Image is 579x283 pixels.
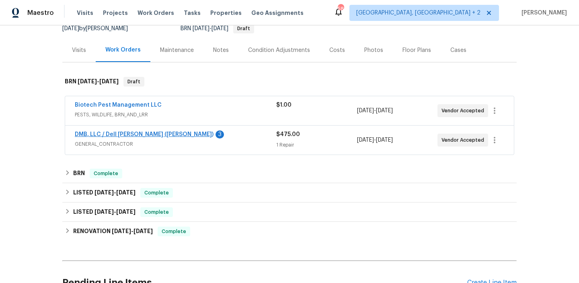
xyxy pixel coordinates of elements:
[72,46,86,54] div: Visits
[112,228,153,234] span: -
[94,190,114,195] span: [DATE]
[73,227,153,236] h6: RENOVATION
[338,5,343,13] div: 58
[158,227,189,235] span: Complete
[160,46,194,54] div: Maintenance
[27,9,54,17] span: Maestro
[210,9,242,17] span: Properties
[90,169,121,178] span: Complete
[62,69,517,95] div: BRN [DATE]-[DATE]Draft
[62,202,517,222] div: LISTED [DATE]-[DATE]Complete
[357,108,374,114] span: [DATE]
[450,46,466,54] div: Cases
[73,188,136,198] h6: LISTED
[62,24,138,33] div: by [PERSON_NAME]
[116,209,136,215] span: [DATE]
[402,46,431,54] div: Floor Plans
[364,46,383,54] div: Photos
[103,9,128,17] span: Projects
[138,9,174,17] span: Work Orders
[357,136,393,144] span: -
[376,137,393,143] span: [DATE]
[65,77,119,87] h6: BRN
[441,107,487,115] span: Vendor Accepted
[193,26,228,31] span: -
[357,137,374,143] span: [DATE]
[133,228,153,234] span: [DATE]
[376,108,393,114] span: [DATE]
[518,9,567,17] span: [PERSON_NAME]
[78,78,119,84] span: -
[124,78,144,86] span: Draft
[75,111,276,119] span: PESTS, WILDLIFE, BRN_AND_LRR
[357,107,393,115] span: -
[181,26,254,31] span: BRN
[75,102,162,108] a: Biotech Pest Management LLC
[234,26,253,31] span: Draft
[213,46,229,54] div: Notes
[77,9,93,17] span: Visits
[99,78,119,84] span: [DATE]
[251,9,304,17] span: Geo Assignments
[73,169,85,178] h6: BRN
[356,9,480,17] span: [GEOGRAPHIC_DATA], [GEOGRAPHIC_DATA] + 2
[75,140,276,148] span: GENERAL_CONTRACTOR
[62,183,517,202] div: LISTED [DATE]-[DATE]Complete
[62,222,517,241] div: RENOVATION [DATE]-[DATE]Complete
[94,190,136,195] span: -
[62,26,79,31] span: [DATE]
[105,46,141,54] div: Work Orders
[116,190,136,195] span: [DATE]
[94,209,114,215] span: [DATE]
[211,26,228,31] span: [DATE]
[193,26,209,31] span: [DATE]
[73,207,136,217] h6: LISTED
[276,141,357,149] div: 1 Repair
[62,164,517,183] div: BRN Complete
[276,132,300,137] span: $475.00
[329,46,345,54] div: Costs
[184,10,201,16] span: Tasks
[94,209,136,215] span: -
[141,208,172,216] span: Complete
[248,46,310,54] div: Condition Adjustments
[75,132,214,137] a: DMB, LLC / Dell [PERSON_NAME] ([PERSON_NAME])
[78,78,97,84] span: [DATE]
[141,189,172,197] span: Complete
[441,136,487,144] span: Vendor Accepted
[276,102,292,108] span: $1.00
[216,130,224,138] div: 3
[112,228,131,234] span: [DATE]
